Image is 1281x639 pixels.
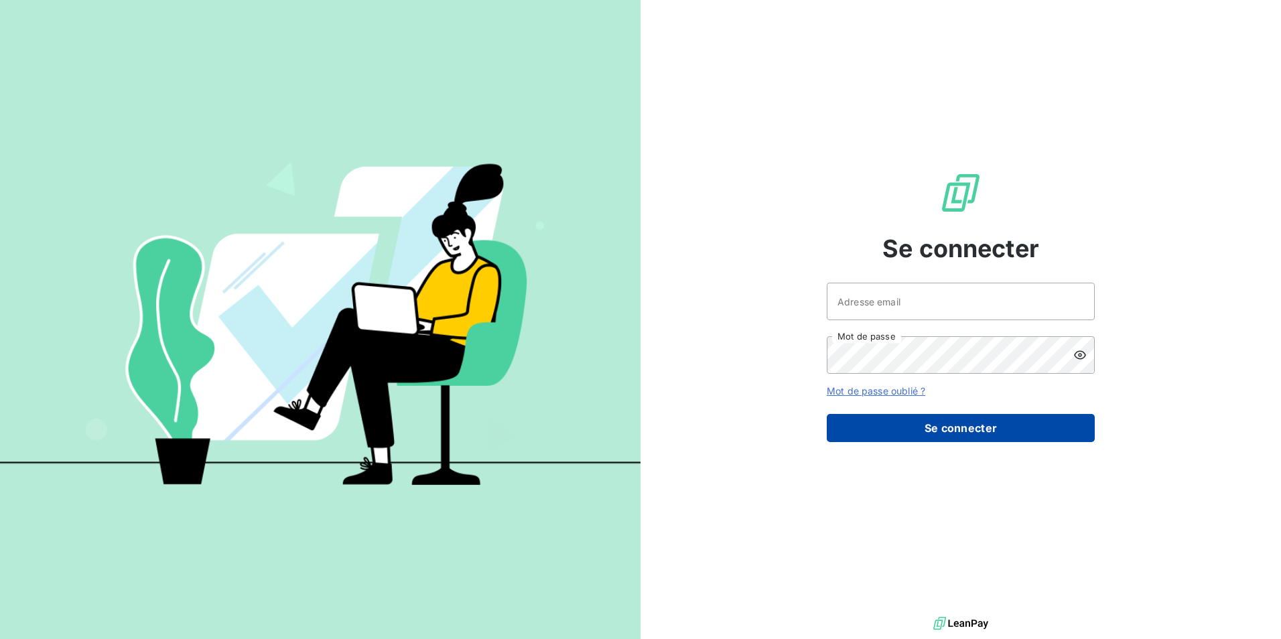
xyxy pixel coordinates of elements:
[827,414,1095,442] button: Se connecter
[933,614,988,634] img: logo
[827,283,1095,320] input: placeholder
[939,171,982,214] img: Logo LeanPay
[827,385,925,397] a: Mot de passe oublié ?
[882,230,1039,267] span: Se connecter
